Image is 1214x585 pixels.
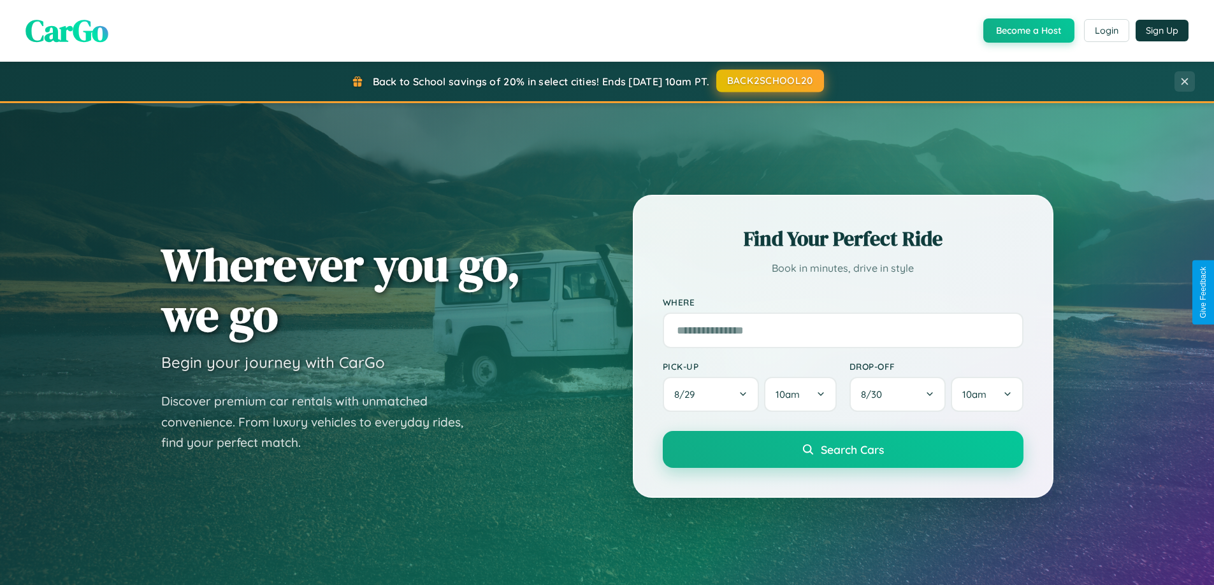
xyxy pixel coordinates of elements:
label: Where [663,297,1023,307]
span: 10am [962,388,986,400]
span: 8 / 30 [861,388,888,400]
span: 8 / 29 [674,388,701,400]
span: Back to School savings of 20% in select cities! Ends [DATE] 10am PT. [373,75,709,88]
label: Pick-up [663,361,837,372]
button: Sign Up [1136,20,1189,41]
h3: Begin your journey with CarGo [161,353,385,372]
button: 8/29 [663,377,760,412]
button: Search Cars [663,431,1023,468]
p: Discover premium car rentals with unmatched convenience. From luxury vehicles to everyday rides, ... [161,391,480,453]
p: Book in minutes, drive in style [663,259,1023,278]
button: Login [1084,19,1129,42]
button: 10am [951,377,1023,412]
span: 10am [776,388,800,400]
button: Become a Host [983,18,1074,43]
label: Drop-off [849,361,1023,372]
h2: Find Your Perfect Ride [663,225,1023,253]
h1: Wherever you go, we go [161,239,521,340]
span: Search Cars [821,442,884,456]
span: CarGo [25,10,108,52]
button: BACK2SCHOOL20 [716,69,824,92]
button: 8/30 [849,377,946,412]
div: Give Feedback [1199,267,1208,318]
button: 10am [764,377,836,412]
